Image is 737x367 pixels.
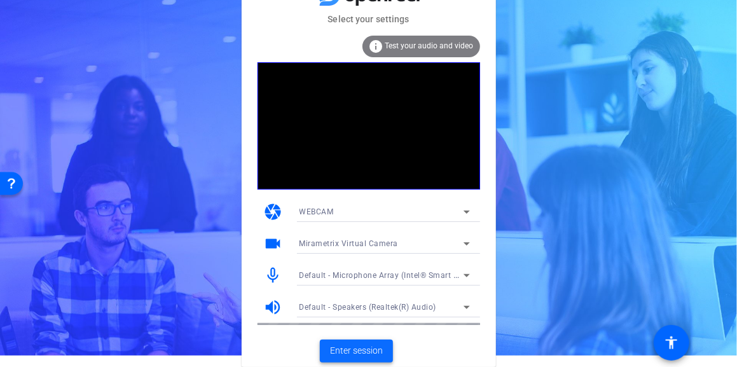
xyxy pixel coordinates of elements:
[320,340,393,363] button: Enter session
[385,41,474,50] span: Test your audio and video
[264,266,283,285] mat-icon: mic_none
[369,39,384,54] mat-icon: info
[242,12,496,26] mat-card-subtitle: Select your settings
[300,239,399,248] span: Mirametrix Virtual Camera
[300,207,334,216] span: WEBCAM
[264,234,283,253] mat-icon: videocam
[300,270,615,280] span: Default - Microphone Array (Intel® Smart Sound Technology for Digital Microphones)
[330,344,383,357] span: Enter session
[264,298,283,317] mat-icon: volume_up
[664,335,679,350] mat-icon: accessibility
[300,303,437,312] span: Default - Speakers (Realtek(R) Audio)
[264,202,283,221] mat-icon: camera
